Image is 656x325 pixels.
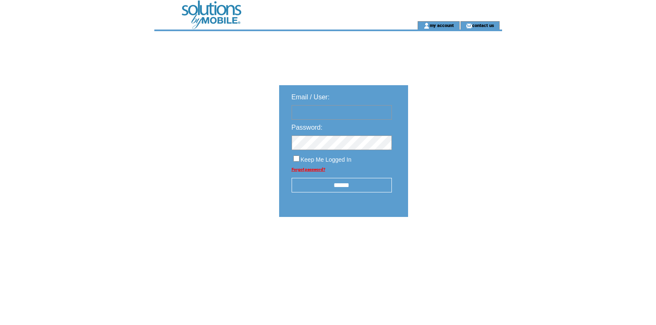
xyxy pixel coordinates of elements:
[292,167,325,172] a: Forgot password?
[301,156,352,163] span: Keep Me Logged In
[292,94,330,101] span: Email / User:
[292,124,323,131] span: Password:
[423,22,430,29] img: account_icon.gif;jsessionid=15BA814859BE52F345BD21F5E812FEDC
[430,22,454,28] a: my account
[466,22,472,29] img: contact_us_icon.gif;jsessionid=15BA814859BE52F345BD21F5E812FEDC
[432,238,474,248] img: transparent.png;jsessionid=15BA814859BE52F345BD21F5E812FEDC
[472,22,494,28] a: contact us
